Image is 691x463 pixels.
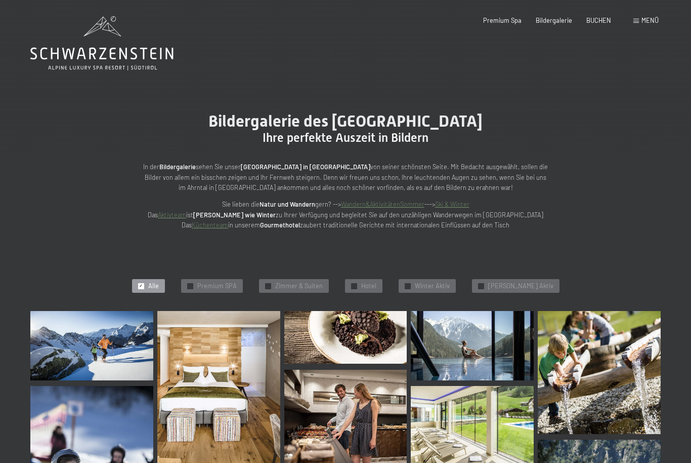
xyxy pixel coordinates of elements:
[275,282,323,291] span: Zimmer & Suiten
[284,311,407,364] img: Bildergalerie
[197,282,237,291] span: Premium SPA
[341,200,424,208] a: Wandern&AktivitätenSommer
[193,211,276,219] strong: [PERSON_NAME] wie Winter
[483,16,522,24] a: Premium Spa
[208,111,483,131] span: Bildergalerie des [GEOGRAPHIC_DATA]
[159,163,196,171] strong: Bildergalerie
[538,311,661,434] img: Bildergalerie
[435,200,469,208] a: Ski & Winter
[479,283,483,289] span: ✓
[536,16,572,24] a: Bildergalerie
[241,163,370,171] strong: [GEOGRAPHIC_DATA] in [GEOGRAPHIC_DATA]
[641,16,659,24] span: Menü
[266,283,270,289] span: ✓
[143,162,548,192] p: In der sehen Sie unser von seiner schönsten Seite. Mit Bedacht ausgewählt, sollen die Bilder von ...
[260,200,315,208] strong: Natur und Wandern
[158,211,186,219] a: Aktivteam
[260,221,300,229] strong: Gourmethotel
[143,199,548,230] p: Sie lieben die gern? --> ---> Das ist zu Ihrer Verfügung und begleitet Sie auf den unzähligen Wan...
[415,282,450,291] span: Winter Aktiv
[352,283,356,289] span: ✓
[411,311,534,380] img: Bildergalerie
[30,311,153,380] img: Bildergalerie
[139,283,143,289] span: ✓
[586,16,611,24] a: BUCHEN
[192,221,228,229] a: Küchenteam
[188,283,192,289] span: ✓
[406,283,409,289] span: ✓
[361,282,376,291] span: Hotel
[263,131,428,145] span: Ihre perfekte Auszeit in Bildern
[148,282,159,291] span: Alle
[488,282,553,291] span: [PERSON_NAME] Aktiv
